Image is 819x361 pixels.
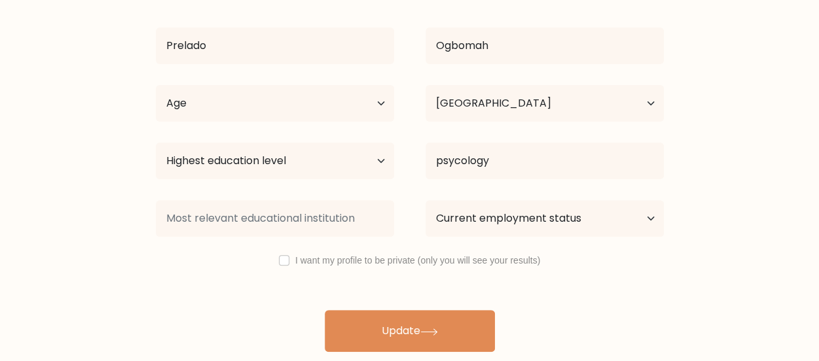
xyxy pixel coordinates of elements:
label: I want my profile to be private (only you will see your results) [295,255,540,266]
input: First name [156,27,394,64]
input: What did you study? [426,143,664,179]
input: Most relevant educational institution [156,200,394,237]
button: Update [325,310,495,352]
input: Last name [426,27,664,64]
